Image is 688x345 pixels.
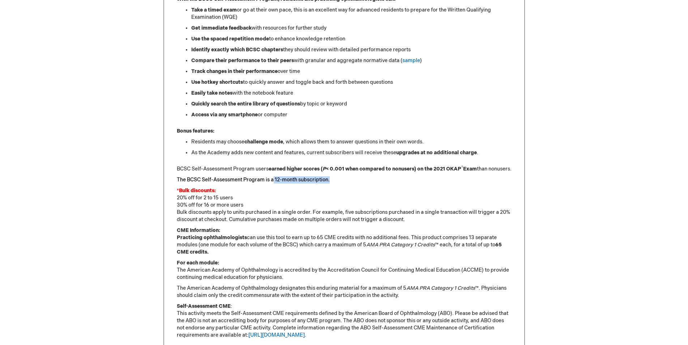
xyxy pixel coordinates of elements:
[322,166,326,172] em: P
[191,149,512,156] li: As the Academy adds new content and features, current subscribers will receive these .
[177,260,219,266] strong: For each module:
[191,112,258,118] strong: Access via any smartphone
[191,101,300,107] strong: Quickly search the entire library of questions
[177,165,512,173] p: BCSC Self-Assessment Program users than nonusers.
[396,150,477,156] strong: upgrades at no additional charge
[366,242,435,248] em: AMA PRA Category 1 Credits
[269,166,477,172] strong: earned higher scores ( < 0.001 when compared to nonusers) on the 2021 OKAP Exam
[177,303,512,339] p: : This activity meets the Self-Assessment CME requirements defined by the American Board of Ophth...
[191,7,512,21] li: or go at their own pace, this is an excellent way for advanced residents to prepare for the Writt...
[191,68,278,74] strong: Track changes in their performance
[177,187,216,194] font: *Bulk discounts:
[461,165,463,170] sup: ®
[177,227,220,233] strong: CME Information:
[191,90,232,96] strong: Easily take notes
[177,303,231,309] strong: Self-Assessment CME
[191,79,243,85] strong: Use hotkey shortcuts
[191,57,512,64] li: with granular and aggregate normative data ( )
[177,285,512,299] p: The American Academy of Ophthalmology designates this enduring material for a maximum of 5 ™. Phy...
[191,57,294,64] strong: Compare their performance to their peers
[402,57,420,64] a: sample
[177,177,330,183] font: The BCSC Self-Assessment Program is a 12-month subscription.
[248,332,305,338] a: [URL][DOMAIN_NAME]
[191,90,512,97] li: with the notebook feature
[177,187,512,223] p: 20% off for 2 to 15 users 30% off for 16 or more users Bulk discounts apply to units purchased in...
[191,111,512,118] li: or computer
[177,259,512,281] p: The American Academy of Ophthalmology is accredited by the Accreditation Council for Continuing M...
[191,35,512,43] li: to enhance knowledge retention
[191,68,512,75] li: over time
[191,79,512,86] li: to quickly answer and toggle back and forth between questions
[177,128,214,134] strong: Bonus features:
[177,227,512,256] p: can use this tool to earn up to 65 CME credits with no additional fees. This product comprises 13...
[244,139,283,145] strong: challenge mode
[191,100,512,108] li: by topic or keyword
[191,36,269,42] strong: Use the spaced repetition mode
[191,138,512,146] li: Residents may choose , which allows them to answer questions in their own words.
[191,25,512,32] li: with resources for further study
[191,25,252,31] strong: Get immediate feedback
[191,7,237,13] strong: Take a timed exam
[191,46,512,53] li: they should review with detailed performance reports
[406,285,475,291] em: AMA PRA Category 1 Credits
[191,47,283,53] strong: Identify exactly which BCSC chapters
[177,234,247,241] strong: Practicing ophthalmologists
